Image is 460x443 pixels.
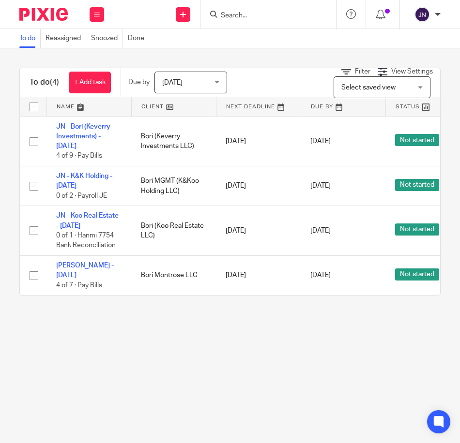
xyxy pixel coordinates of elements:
[220,12,307,20] input: Search
[46,29,86,48] a: Reassigned
[162,79,183,86] span: [DATE]
[310,138,331,145] span: [DATE]
[216,206,301,256] td: [DATE]
[56,192,107,199] span: 0 of 2 · Payroll JE
[56,153,102,160] span: 4 of 9 · Pay Bills
[395,268,439,281] span: Not started
[56,212,119,229] a: JN - Koo Real Estate - [DATE]
[341,84,396,91] span: Select saved view
[310,183,331,190] span: [DATE]
[131,117,216,166] td: Bori (Keverry Investments LLC)
[128,77,150,87] p: Due by
[310,272,331,279] span: [DATE]
[50,78,59,86] span: (4)
[131,166,216,206] td: Bori MGMT (K&Koo Holding LLC)
[355,68,370,75] span: Filter
[56,282,102,289] span: 4 of 7 · Pay Bills
[310,227,331,234] span: [DATE]
[395,223,439,236] span: Not started
[56,123,110,150] a: JN - Bori (Keverry Investments) - [DATE]
[91,29,123,48] a: Snoozed
[69,72,111,93] a: + Add task
[395,134,439,146] span: Not started
[216,256,301,295] td: [DATE]
[391,68,433,75] span: View Settings
[56,173,112,189] a: JN - K&K Holding - [DATE]
[131,206,216,256] td: Bori (Koo Real Estate LLC)
[131,256,216,295] td: Bori Montrose LLC
[395,179,439,191] span: Not started
[30,77,59,88] h1: To do
[128,29,149,48] a: Done
[216,166,301,206] td: [DATE]
[56,232,116,249] span: 0 of 1 · Hanmi 7754 Bank Reconciliation
[56,262,114,279] a: [PERSON_NAME] - [DATE]
[19,29,41,48] a: To do
[216,117,301,166] td: [DATE]
[19,8,68,21] img: Pixie
[414,7,430,22] img: svg%3E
